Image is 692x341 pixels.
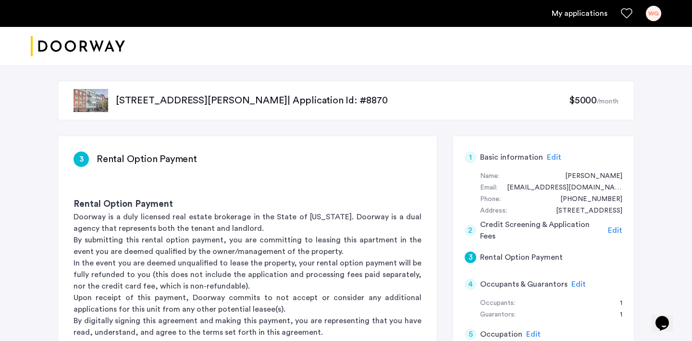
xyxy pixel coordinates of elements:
[116,94,569,107] p: [STREET_ADDRESS][PERSON_NAME] | Application Id: #8870
[646,6,661,21] div: WG
[31,28,125,64] a: Cazamio logo
[556,171,622,182] div: Walter Graham
[465,152,476,163] div: 1
[480,278,568,290] h5: Occupants & Guarantors
[74,257,421,292] p: In the event you are deemed unqualified to lease the property, your rental option payment will be...
[480,298,515,309] div: Occupants:
[74,89,108,112] img: apartment
[465,328,476,340] div: 5
[551,194,622,205] div: +19175651143
[465,252,476,263] div: 3
[480,219,605,242] h5: Credit Screening & Application Fees
[74,292,421,315] p: Upon receipt of this payment, Doorway commits to not accept or consider any additional applicatio...
[571,280,586,288] span: Edit
[652,303,682,331] iframe: chat widget
[480,171,499,182] div: Name:
[610,298,622,309] div: 1
[547,153,561,161] span: Edit
[74,198,421,211] h3: Rental Option Payment
[480,328,522,340] h5: Occupation
[526,330,541,338] span: Edit
[74,152,89,167] div: 3
[74,211,421,234] p: Doorway is a duly licensed real estate brokerage in the State of [US_STATE]. Doorway is a dual ag...
[97,152,197,166] h3: Rental Option Payment
[608,227,622,234] span: Edit
[74,315,421,338] p: By digitally signing this agreement and making this payment, you are representing that you have r...
[480,252,563,263] h5: Rental Option Payment
[31,28,125,64] img: logo
[621,8,632,19] a: Favorites
[74,234,421,257] p: By submitting this rental option payment, you are committing to leasing this apartment in the eve...
[552,8,607,19] a: My application
[569,96,597,105] span: $5000
[480,194,501,205] div: Phone:
[497,182,622,194] div: walterjgraham01@gmail.com
[480,205,507,217] div: Address:
[610,309,622,321] div: 1
[480,182,497,194] div: Email:
[465,278,476,290] div: 4
[480,309,516,321] div: Guarantors:
[597,98,618,105] sub: /month
[465,225,476,236] div: 2
[546,205,622,217] div: 139-34 85th Dr.
[480,152,543,163] h5: Basic information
